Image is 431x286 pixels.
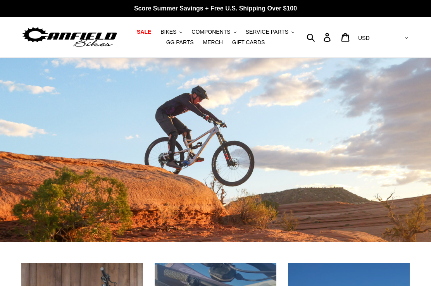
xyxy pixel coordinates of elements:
a: SALE [133,27,155,37]
img: Canfield Bikes [21,25,118,50]
button: SERVICE PARTS [242,27,298,37]
span: MERCH [203,39,223,46]
span: COMPONENTS [191,29,230,35]
span: GIFT CARDS [232,39,265,46]
span: SALE [137,29,151,35]
button: COMPONENTS [188,27,240,37]
a: MERCH [199,37,227,48]
a: GG PARTS [162,37,198,48]
span: SERVICE PARTS [246,29,288,35]
span: GG PARTS [166,39,194,46]
span: BIKES [160,29,176,35]
button: BIKES [157,27,186,37]
a: GIFT CARDS [228,37,269,48]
